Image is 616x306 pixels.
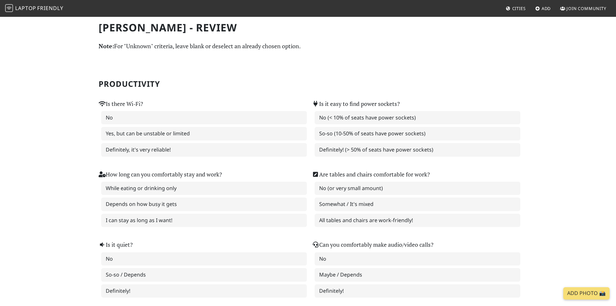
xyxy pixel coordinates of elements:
[99,79,518,89] h2: Productivity
[37,5,63,12] span: Friendly
[315,268,520,282] label: Maybe / Depends
[101,198,307,211] label: Depends on how busy it gets
[315,127,520,141] label: So-so (10-50% of seats have power sockets)
[101,284,307,298] label: Definitely!
[101,214,307,227] label: I can stay as long as I want!
[101,268,307,282] label: So-so / Depends
[563,287,610,300] a: Add Photo 📸
[99,99,143,108] label: Is there Wi-Fi?
[101,127,307,141] label: Yes, but can be unstable or limited
[312,170,430,179] label: Are tables and chairs comfortable for work?
[315,111,520,125] label: No (< 10% of seats have power sockets)
[5,4,13,12] img: LaptopFriendly
[557,3,609,14] a: Join Community
[101,182,307,195] label: While eating or drinking only
[315,284,520,298] label: Definitely!
[5,3,63,14] a: LaptopFriendly LaptopFriendly
[99,240,133,249] label: Is it quiet?
[101,111,307,125] label: No
[101,143,307,157] label: Definitely, it's very reliable!
[503,3,528,14] a: Cities
[312,99,400,108] label: Is it easy to find power sockets?
[99,170,222,179] label: How long can you comfortably stay and work?
[99,21,518,34] h1: [PERSON_NAME] - Review
[312,240,433,249] label: Can you comfortably make audio/video calls?
[512,6,526,11] span: Cities
[315,198,520,211] label: Somewhat / It's mixed
[533,3,554,14] a: Add
[567,6,606,11] span: Join Community
[315,182,520,195] label: No (or very small amount)
[315,143,520,157] label: Definitely! (> 50% of seats have power sockets)
[99,41,518,51] p: For "Unknown" criteria, leave blank or deselect an already chosen option.
[99,42,114,50] strong: Note:
[15,5,36,12] span: Laptop
[315,214,520,227] label: All tables and chairs are work-friendly!
[101,252,307,266] label: No
[542,6,551,11] span: Add
[315,252,520,266] label: No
